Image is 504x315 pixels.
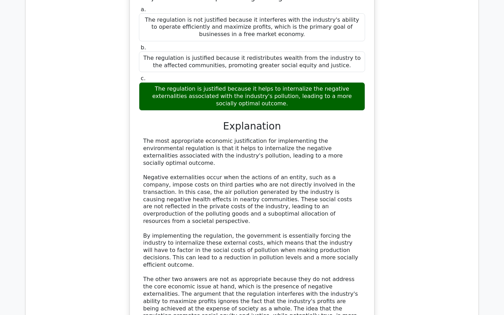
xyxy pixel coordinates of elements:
[141,75,146,82] span: c.
[143,120,361,132] h3: Explanation
[139,51,365,72] div: The regulation is justified because it redistributes wealth from the industry to the affected com...
[141,44,146,51] span: b.
[141,6,146,13] span: a.
[139,13,365,41] div: The regulation is not justified because it interferes with the industry's ability to operate effi...
[139,82,365,110] div: The regulation is justified because it helps to internalize the negative externalities associated...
